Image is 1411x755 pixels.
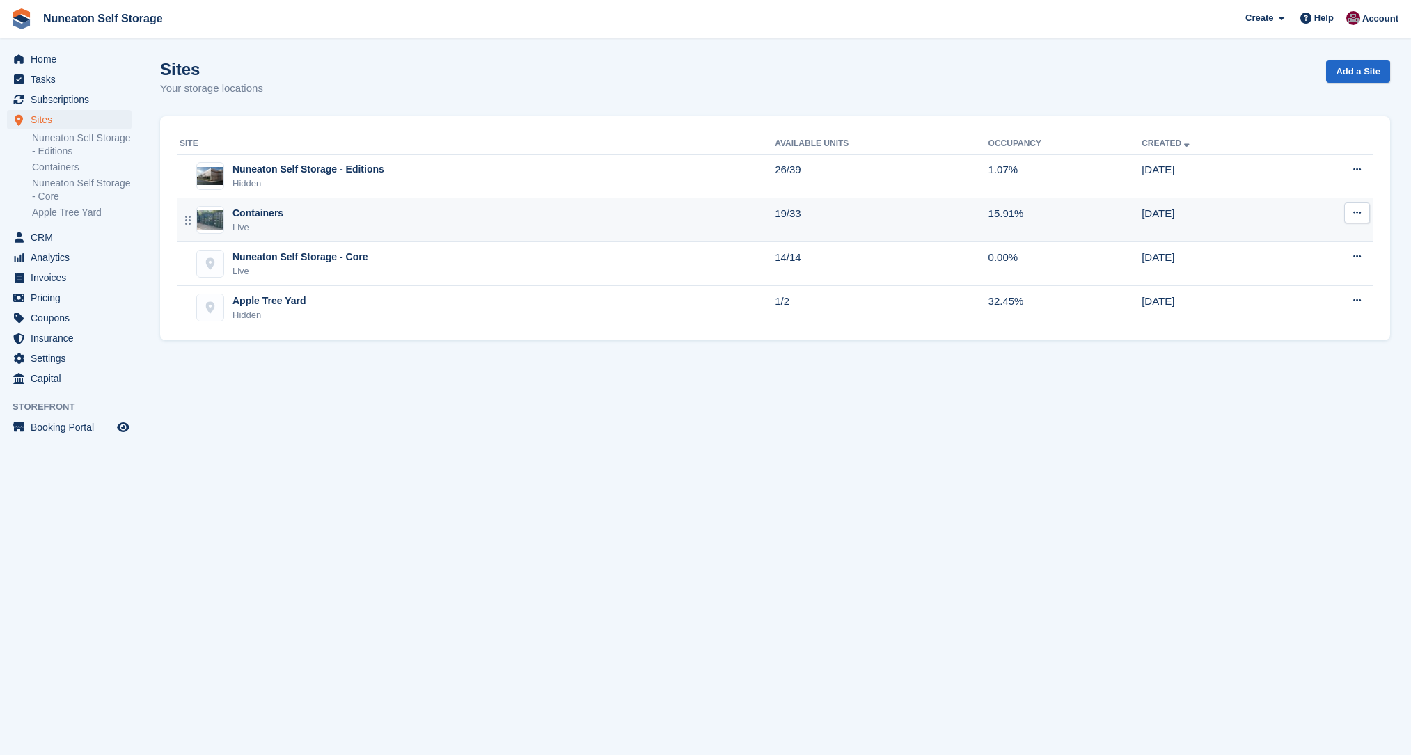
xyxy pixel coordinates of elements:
span: Sites [31,110,114,129]
a: Containers [32,161,132,174]
a: menu [7,110,132,129]
a: menu [7,328,132,348]
td: 14/14 [775,242,988,286]
img: stora-icon-8386f47178a22dfd0bd8f6a31ec36ba5ce8667c1dd55bd0f319d3a0aa187defe.svg [11,8,32,29]
span: Capital [31,369,114,388]
div: Live [232,264,368,278]
a: menu [7,288,132,308]
a: menu [7,90,132,109]
img: Apple Tree Yard site image placeholder [197,294,223,321]
span: Booking Portal [31,418,114,437]
span: Subscriptions [31,90,114,109]
td: 1.07% [988,154,1142,198]
span: Help [1314,11,1334,25]
a: Add a Site [1326,60,1390,83]
span: Settings [31,349,114,368]
td: 26/39 [775,154,988,198]
span: Coupons [31,308,114,328]
th: Site [177,133,775,155]
span: Storefront [13,400,139,414]
div: Live [232,221,283,235]
p: Your storage locations [160,81,263,97]
a: menu [7,349,132,368]
div: Hidden [232,177,384,191]
td: 32.45% [988,286,1142,329]
img: Image of Containers site [197,210,223,230]
div: Hidden [232,308,306,322]
span: Account [1362,12,1398,26]
a: menu [7,268,132,287]
a: Created [1142,138,1192,148]
td: 0.00% [988,242,1142,286]
div: Nuneaton Self Storage - Editions [232,162,384,177]
th: Occupancy [988,133,1142,155]
img: Chris Palmer [1346,11,1360,25]
a: menu [7,308,132,328]
a: menu [7,49,132,69]
a: menu [7,228,132,247]
a: Apple Tree Yard [32,206,132,219]
span: Create [1245,11,1273,25]
h1: Sites [160,60,263,79]
a: menu [7,248,132,267]
img: Image of Nuneaton Self Storage - Editions site [197,167,223,185]
img: Nuneaton Self Storage - Core site image placeholder [197,251,223,277]
div: Apple Tree Yard [232,294,306,308]
td: 15.91% [988,198,1142,242]
a: Nuneaton Self Storage - Editions [32,132,132,158]
td: [DATE] [1142,286,1288,329]
a: menu [7,418,132,437]
span: Home [31,49,114,69]
span: Insurance [31,328,114,348]
span: CRM [31,228,114,247]
span: Invoices [31,268,114,287]
a: Nuneaton Self Storage [38,7,168,30]
span: Analytics [31,248,114,267]
th: Available Units [775,133,988,155]
td: 19/33 [775,198,988,242]
td: 1/2 [775,286,988,329]
span: Pricing [31,288,114,308]
div: Nuneaton Self Storage - Core [232,250,368,264]
td: [DATE] [1142,154,1288,198]
td: [DATE] [1142,198,1288,242]
span: Tasks [31,70,114,89]
td: [DATE] [1142,242,1288,286]
a: Preview store [115,419,132,436]
div: Containers [232,206,283,221]
a: menu [7,369,132,388]
a: Nuneaton Self Storage - Core [32,177,132,203]
a: menu [7,70,132,89]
